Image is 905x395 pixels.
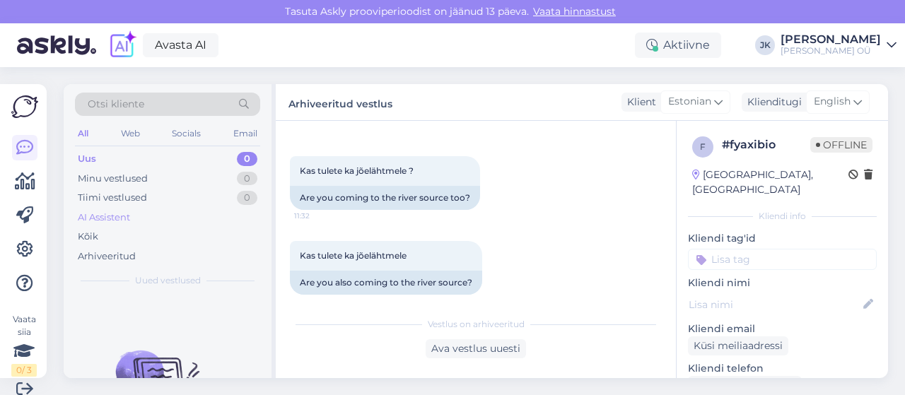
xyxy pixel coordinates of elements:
div: 0 [237,191,257,205]
div: 0 / 3 [11,364,37,377]
div: 0 [237,152,257,166]
span: Uued vestlused [135,274,201,287]
div: Küsi telefoninumbrit [688,376,802,395]
p: Kliendi tag'id [688,231,877,246]
div: Kõik [78,230,98,244]
span: Vestlus on arhiveeritud [428,318,525,331]
div: Klienditugi [742,95,802,110]
div: Ava vestlus uuesti [426,339,526,358]
span: f [700,141,706,152]
div: All [75,124,91,143]
div: 0 [237,172,257,186]
span: English [814,94,851,110]
a: [PERSON_NAME][PERSON_NAME] OÜ [781,34,897,57]
div: Arhiveeritud [78,249,136,264]
input: Lisa nimi [689,297,860,312]
span: Estonian [668,94,711,110]
div: Kliendi info [688,210,877,223]
div: Web [118,124,143,143]
div: Vaata siia [11,313,37,377]
div: Klient [621,95,656,110]
div: AI Assistent [78,211,130,225]
div: [PERSON_NAME] [781,34,881,45]
span: 11:32 [294,211,347,221]
div: Aktiivne [635,33,721,58]
div: [GEOGRAPHIC_DATA], [GEOGRAPHIC_DATA] [692,167,848,197]
div: Socials [169,124,204,143]
div: Minu vestlused [78,172,148,186]
span: Otsi kliente [88,97,144,112]
span: Kas tulete ka jõelähtmele [300,250,407,261]
div: Email [230,124,260,143]
a: Vaata hinnastust [529,5,620,18]
p: Kliendi telefon [688,361,877,376]
div: Are you also coming to the river source? [290,271,482,295]
label: Arhiveeritud vestlus [288,93,392,112]
div: Are you coming to the river source too? [290,186,480,210]
div: Tiimi vestlused [78,191,147,205]
span: 11:32 [294,295,347,306]
p: Kliendi nimi [688,276,877,290]
div: Küsi meiliaadressi [688,336,788,355]
div: # fyaxibio [722,136,810,153]
span: Kas tulete ka jõelähtmele ? [300,165,414,176]
div: JK [755,35,775,55]
a: Avasta AI [143,33,218,57]
div: Uus [78,152,96,166]
input: Lisa tag [688,249,877,270]
div: [PERSON_NAME] OÜ [781,45,881,57]
img: Askly Logo [11,95,38,118]
span: Offline [810,137,872,153]
img: explore-ai [107,30,137,60]
p: Kliendi email [688,322,877,336]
